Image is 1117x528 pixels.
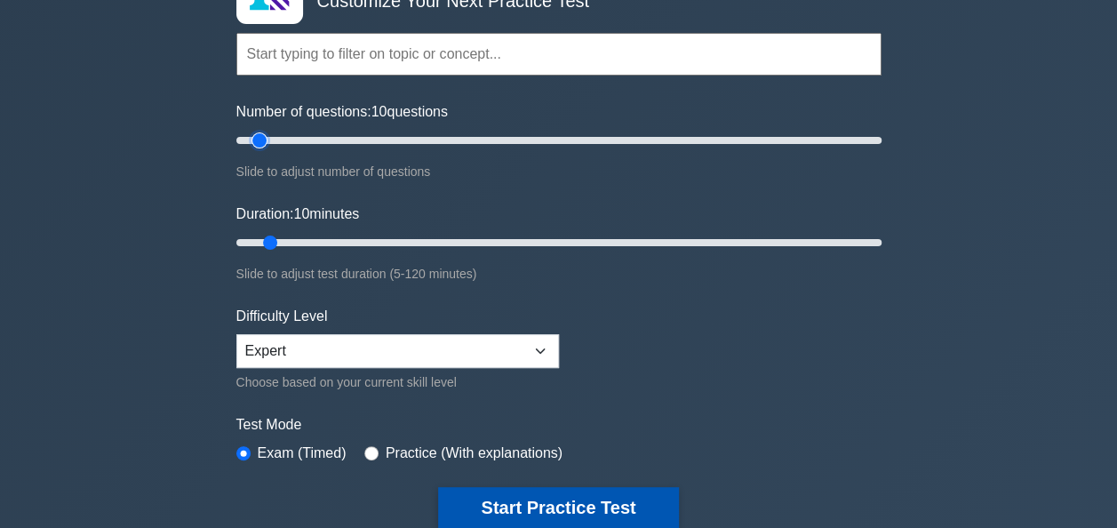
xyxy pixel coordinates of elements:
[371,104,387,119] span: 10
[236,33,882,76] input: Start typing to filter on topic or concept...
[386,443,562,464] label: Practice (With explanations)
[438,487,678,528] button: Start Practice Test
[258,443,347,464] label: Exam (Timed)
[236,306,328,327] label: Difficulty Level
[236,101,448,123] label: Number of questions: questions
[236,263,882,284] div: Slide to adjust test duration (5-120 minutes)
[293,206,309,221] span: 10
[236,204,360,225] label: Duration: minutes
[236,372,559,393] div: Choose based on your current skill level
[236,161,882,182] div: Slide to adjust number of questions
[236,414,882,436] label: Test Mode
